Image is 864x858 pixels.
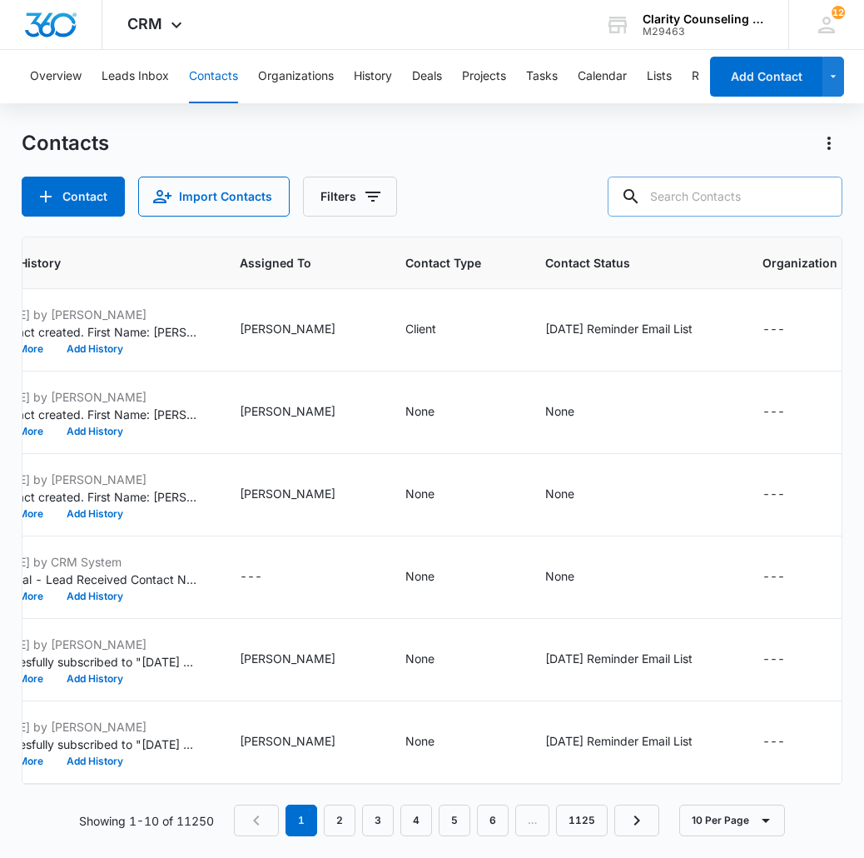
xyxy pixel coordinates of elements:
button: Add History [55,756,135,766]
div: [DATE] Reminder Email List [545,732,693,750]
button: Leads Inbox [102,50,169,103]
input: Search Contacts [608,177,842,217]
button: History [354,50,392,103]
div: [PERSON_NAME] [240,650,335,667]
div: Contact Status - None - Select to Edit Field [545,402,604,422]
button: Calendar [578,50,627,103]
span: Contact Type [405,254,481,272]
div: account name [643,12,764,26]
div: Contact Status - Saturday Reminder Email List - Select to Edit Field [545,320,722,340]
div: Contact Type - None - Select to Edit Field [405,567,464,587]
div: Assigned To - Morgan DiGirolamo - Select to Edit Field [240,485,365,505]
div: Contact Status - None - Select to Edit Field [545,485,604,505]
button: Add History [55,509,135,519]
button: Import Contacts [138,177,290,217]
div: notifications count [832,6,845,19]
button: Add Contact [710,57,822,97]
div: None [405,732,434,750]
div: [PERSON_NAME] [240,732,335,750]
div: None [405,402,434,420]
div: Organization - - Select to Edit Field [762,650,815,670]
div: None [545,402,574,420]
button: Add History [55,427,135,436]
div: Organization - - Select to Edit Field [762,485,815,505]
div: Contact Type - None - Select to Edit Field [405,402,464,422]
div: --- [240,567,262,587]
span: CRM [127,15,162,32]
button: Add History [55,674,135,684]
div: Contact Type - None - Select to Edit Field [405,732,464,752]
div: Organization - - Select to Edit Field [762,732,815,752]
div: account id [643,26,764,37]
nav: Pagination [234,805,659,836]
button: Overview [30,50,82,103]
a: Page 4 [400,805,432,836]
div: None [405,485,434,502]
div: --- [762,320,785,340]
button: Deals [412,50,442,103]
button: Add Contact [22,177,125,217]
a: Page 3 [362,805,394,836]
div: Client [405,320,436,337]
div: Contact Type - None - Select to Edit Field [405,650,464,670]
a: Next Page [614,805,659,836]
div: Contact Status - Saturday Reminder Email List - Select to Edit Field [545,650,722,670]
div: Assigned To - Morgan DiGirolamo - Select to Edit Field [240,402,365,422]
button: Reports [692,50,734,103]
p: Showing 1-10 of 11250 [79,812,214,830]
div: [PERSON_NAME] [240,402,335,420]
button: Lists [647,50,672,103]
div: --- [762,732,785,752]
button: Actions [816,130,842,157]
div: None [405,650,434,667]
em: 1 [286,805,317,836]
div: None [405,567,434,585]
div: --- [762,402,785,422]
button: Filters [303,177,397,217]
button: Organizations [258,50,334,103]
button: Tasks [526,50,558,103]
div: Contact Status - Saturday Reminder Email List - Select to Edit Field [545,732,722,752]
button: 10 Per Page [679,805,785,836]
button: Add History [55,344,135,354]
div: [DATE] Reminder Email List [545,320,693,337]
div: [PERSON_NAME] [240,485,335,502]
button: Contacts [189,50,238,103]
a: Page 6 [477,805,509,836]
span: Organization [762,254,837,272]
div: Contact Status - None - Select to Edit Field [545,567,604,587]
div: Contact Type - Client - Select to Edit Field [405,320,466,340]
div: [PERSON_NAME] [240,320,335,337]
a: Page 5 [439,805,470,836]
div: --- [762,650,785,670]
button: Add History [55,591,135,601]
span: Contact Status [545,254,698,272]
span: 12 [832,6,845,19]
div: Assigned To - Morgan DiGirolamo - Select to Edit Field [240,650,365,670]
div: None [545,567,574,585]
div: Organization - - Select to Edit Field [762,567,815,587]
div: None [545,485,574,502]
div: --- [762,485,785,505]
button: Projects [462,50,506,103]
div: Organization - - Select to Edit Field [762,320,815,340]
div: Assigned To - Alyssa Martin - Select to Edit Field [240,320,365,340]
div: [DATE] Reminder Email List [545,650,693,667]
div: Contact Type - None - Select to Edit Field [405,485,464,505]
div: --- [762,567,785,587]
a: Page 1125 [556,805,608,836]
div: Assigned To - Morgan DiGirolamo - Select to Edit Field [240,732,365,752]
div: Organization - - Select to Edit Field [762,402,815,422]
div: Assigned To - - Select to Edit Field [240,567,292,587]
h1: Contacts [22,131,109,156]
span: Assigned To [240,254,341,272]
a: Page 2 [324,805,355,836]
